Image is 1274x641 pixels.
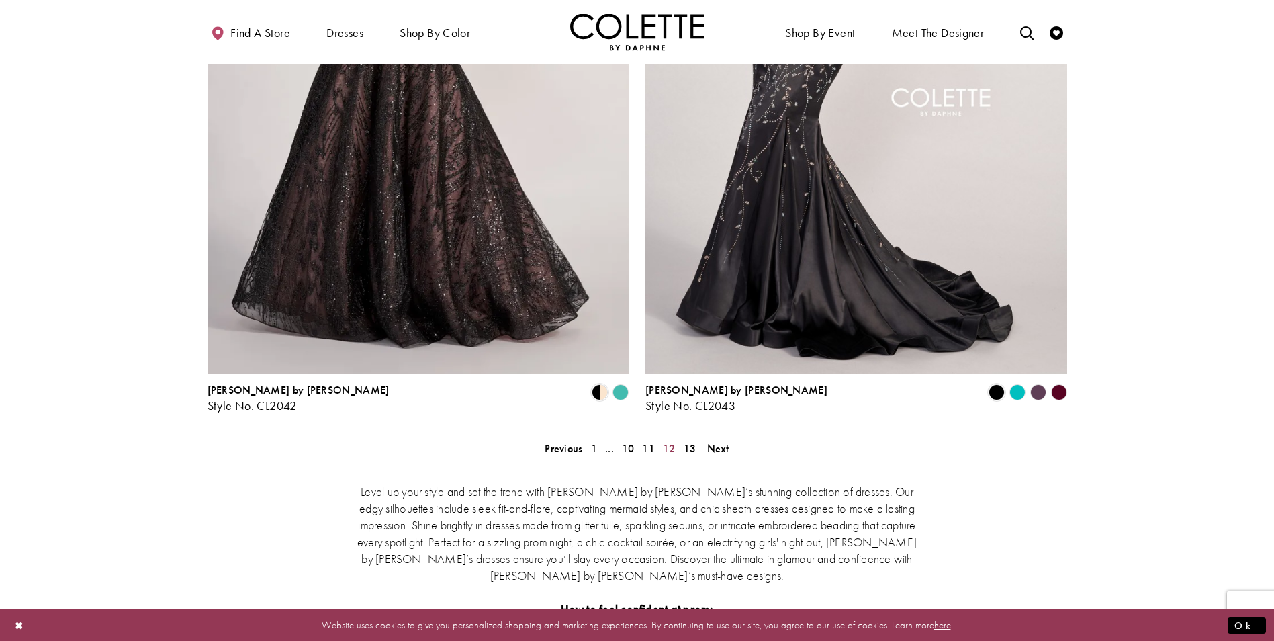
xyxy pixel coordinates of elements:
[989,384,1005,400] i: Black
[1017,13,1037,50] a: Toggle search
[1030,384,1046,400] i: Plum
[659,439,680,458] a: 12
[605,441,614,456] span: ...
[570,13,704,50] img: Colette by Daphne
[1051,384,1067,400] i: Burgundy
[618,439,639,458] a: 10
[1009,384,1026,400] i: Jade
[612,384,629,400] i: Turquoise
[97,616,1177,634] p: Website uses cookies to give you personalized shopping and marketing experiences. By continuing t...
[592,384,608,400] i: Black/Nude
[1046,13,1066,50] a: Check Wishlist
[785,26,855,40] span: Shop By Event
[638,439,659,458] span: Current page
[396,13,473,50] span: Shop by color
[680,439,700,458] a: 13
[892,26,985,40] span: Meet the designer
[663,441,676,456] span: 12
[645,383,827,397] span: [PERSON_NAME] by [PERSON_NAME]
[642,441,655,456] span: 11
[1228,617,1266,634] button: Submit Dialog
[707,441,729,456] span: Next
[587,439,601,458] a: 1
[545,441,582,456] span: Previous
[323,13,367,50] span: Dresses
[541,439,586,458] a: Prev Page
[703,439,733,458] a: Next Page
[591,441,597,456] span: 1
[208,398,297,413] span: Style No. CL2042
[645,384,827,413] div: Colette by Daphne Style No. CL2043
[8,613,31,637] button: Close Dialog
[622,441,635,456] span: 10
[208,384,390,413] div: Colette by Daphne Style No. CL2042
[326,26,363,40] span: Dresses
[208,13,293,50] a: Find a store
[782,13,858,50] span: Shop By Event
[400,26,470,40] span: Shop by color
[889,13,988,50] a: Meet the designer
[352,483,923,584] p: Level up your style and set the trend with [PERSON_NAME] by [PERSON_NAME]’s stunning collection o...
[208,383,390,397] span: [PERSON_NAME] by [PERSON_NAME]
[230,26,290,40] span: Find a store
[645,398,735,413] span: Style No. CL2043
[684,441,696,456] span: 13
[561,601,714,617] strong: How to feel confident at prom:
[570,13,704,50] a: Visit Home Page
[601,439,618,458] a: ...
[934,618,951,632] a: here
